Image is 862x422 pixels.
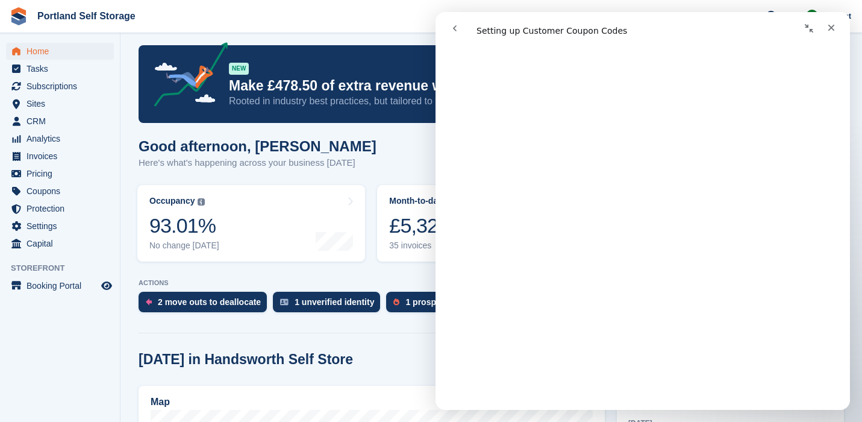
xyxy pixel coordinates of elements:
span: Invoices [27,148,99,165]
a: menu [6,148,114,165]
span: Tasks [27,60,99,77]
img: verify_identity-adf6edd0f0f0b5bbfe63781bf79b02c33cf7c696d77639b501bdc392416b5a36.svg [280,298,289,306]
a: 2 move outs to deallocate [139,292,273,318]
span: Create [719,10,743,22]
a: menu [6,130,114,147]
img: icon-info-grey-7440780725fd019a000dd9b08b2336e03edf1995a4989e88bcd33f0948082b44.svg [198,198,205,206]
img: stora-icon-8386f47178a22dfd0bd8f6a31ec36ba5ce8667c1dd55bd0f319d3a0aa187defe.svg [10,7,28,25]
span: Analytics [27,130,99,147]
img: prospect-51fa495bee0391a8d652442698ab0144808aea92771e9ea1ae160a38d050c398.svg [393,298,399,306]
div: Month-to-date sales [389,196,469,206]
div: No change [DATE] [149,241,219,251]
iframe: Intercom live chat [436,12,850,410]
span: Sites [27,95,99,112]
img: Ryan Stevens [806,10,818,22]
span: Account [820,10,851,22]
a: menu [6,200,114,217]
a: menu [6,95,114,112]
a: menu [6,218,114,235]
span: Home [27,43,99,60]
p: Rooted in industry best practices, but tailored to your subscriptions. [229,95,739,108]
span: Booking Portal [27,277,99,294]
a: menu [6,60,114,77]
div: 2 move outs to deallocate [158,297,261,307]
a: Portland Self Storage [33,6,140,26]
img: move_outs_to_deallocate_icon-f764333ba52eb49d3ac5e1228854f67142a1ed5810a6f6cc68b1a99e826820c5.svg [146,298,152,306]
span: Help [778,10,795,22]
span: Subscriptions [27,78,99,95]
a: menu [6,43,114,60]
a: 1 unverified identity [273,292,386,318]
div: 1 unverified identity [295,297,374,307]
a: menu [6,277,114,294]
h2: [DATE] in Handsworth Self Store [139,351,353,368]
a: menu [6,113,114,130]
span: Settings [27,218,99,235]
p: ACTIONS [139,279,844,287]
p: Here's what's happening across your business [DATE] [139,156,376,170]
a: 1 prospect to review [386,292,499,318]
div: 1 prospect to review [405,297,487,307]
div: 35 invoices [389,241,479,251]
div: NEW [229,63,249,75]
a: menu [6,183,114,200]
a: menu [6,165,114,182]
span: Pricing [27,165,99,182]
div: £5,321.65 [389,213,479,238]
a: Occupancy 93.01% No change [DATE] [137,185,365,262]
a: menu [6,235,114,252]
a: Month-to-date sales £5,321.65 35 invoices [377,185,605,262]
h2: Map [151,397,170,408]
span: Protection [27,200,99,217]
div: 93.01% [149,213,219,238]
h1: Good afternoon, [PERSON_NAME] [139,138,376,154]
div: Occupancy [149,196,195,206]
a: menu [6,78,114,95]
img: price-adjustments-announcement-icon-8257ccfd72463d97f412b2fc003d46551f7dbcb40ab6d574587a9cd5c0d94... [144,42,228,111]
span: Storefront [11,262,120,274]
span: Coupons [27,183,99,200]
a: Preview store [99,279,114,293]
span: CRM [27,113,99,130]
span: Capital [27,235,99,252]
p: Make £478.50 of extra revenue with our new price increases tool [229,77,739,95]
